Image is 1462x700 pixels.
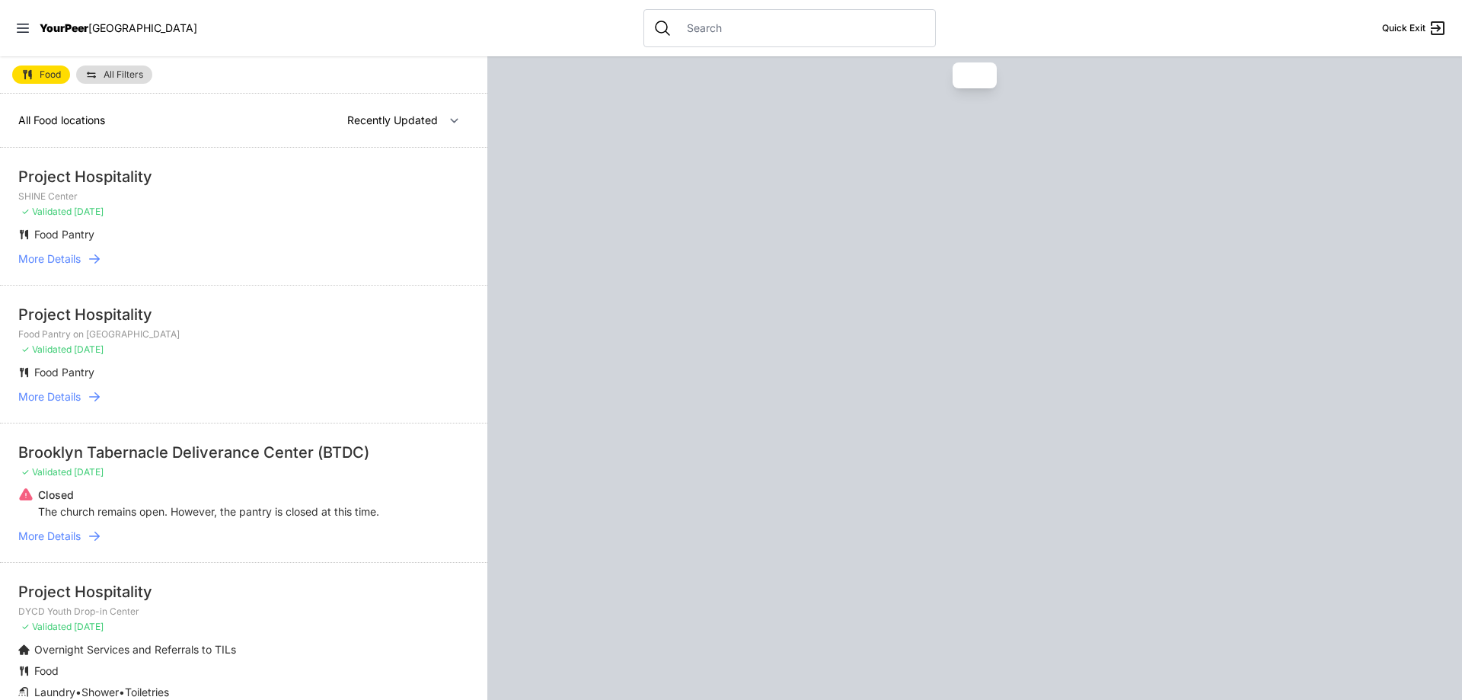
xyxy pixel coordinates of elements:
span: Food [40,70,61,79]
span: All Filters [104,70,143,79]
div: Project Hospitality [18,581,469,603]
div: Brooklyn Tabernacle Deliverance Center (BTDC) [18,442,469,463]
span: Shower [81,686,119,698]
p: Food Pantry on [GEOGRAPHIC_DATA] [18,328,469,340]
p: Closed [38,487,379,503]
span: More Details [18,529,81,544]
span: Food Pantry [34,228,94,241]
span: More Details [18,251,81,267]
span: • [75,686,81,698]
a: More Details [18,251,469,267]
span: ✓ Validated [21,206,72,217]
span: ✓ Validated [21,344,72,355]
span: More Details [18,389,81,404]
span: [DATE] [74,206,104,217]
span: ✓ Validated [21,466,72,478]
span: [DATE] [74,466,104,478]
p: The church remains open. However, the pantry is closed at this time. [38,504,379,519]
span: Overnight Services and Referrals to TILs [34,643,236,656]
span: Food Pantry [34,366,94,379]
a: More Details [18,529,469,544]
span: Food [34,664,59,677]
span: [DATE] [74,344,104,355]
span: Toiletries [125,686,169,698]
div: Project Hospitality [18,166,469,187]
span: • [119,686,125,698]
a: More Details [18,389,469,404]
a: Quick Exit [1382,19,1447,37]
input: Search [678,21,926,36]
span: ✓ Validated [21,621,72,632]
p: DYCD Youth Drop-in Center [18,606,469,618]
span: [DATE] [74,621,104,632]
span: Quick Exit [1382,22,1425,34]
a: Food [12,66,70,84]
a: YourPeer[GEOGRAPHIC_DATA] [40,24,197,33]
a: All Filters [76,66,152,84]
span: All Food locations [18,113,105,126]
span: Laundry [34,686,75,698]
span: YourPeer [40,21,88,34]
div: Project Hospitality [18,304,469,325]
span: [GEOGRAPHIC_DATA] [88,21,197,34]
p: SHINE Center [18,190,469,203]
